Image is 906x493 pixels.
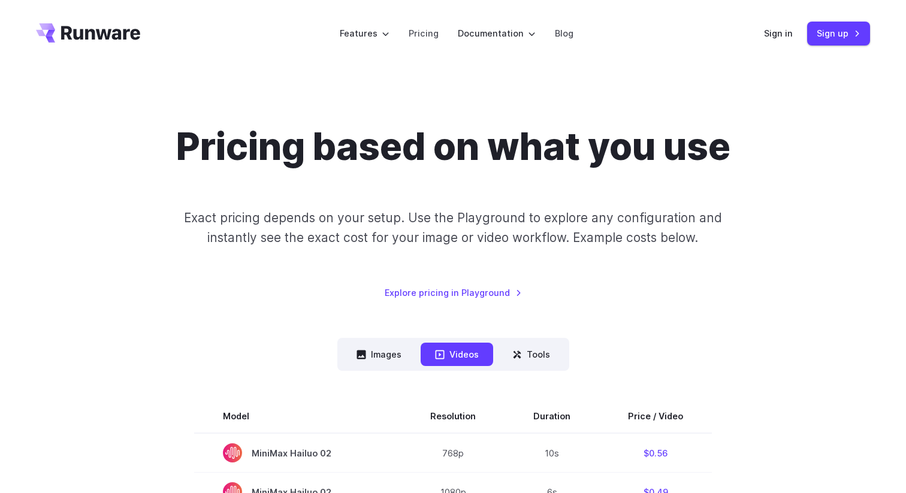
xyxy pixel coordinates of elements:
[421,343,493,366] button: Videos
[161,208,745,248] p: Exact pricing depends on your setup. Use the Playground to explore any configuration and instantl...
[340,26,389,40] label: Features
[36,23,140,43] a: Go to /
[505,433,599,473] td: 10s
[385,286,522,300] a: Explore pricing in Playground
[599,400,712,433] th: Price / Video
[401,400,505,433] th: Resolution
[409,26,439,40] a: Pricing
[807,22,870,45] a: Sign up
[505,400,599,433] th: Duration
[176,125,730,170] h1: Pricing based on what you use
[599,433,712,473] td: $0.56
[342,343,416,366] button: Images
[458,26,536,40] label: Documentation
[555,26,573,40] a: Blog
[401,433,505,473] td: 768p
[498,343,564,366] button: Tools
[194,400,401,433] th: Model
[223,443,373,462] span: MiniMax Hailuo 02
[764,26,793,40] a: Sign in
